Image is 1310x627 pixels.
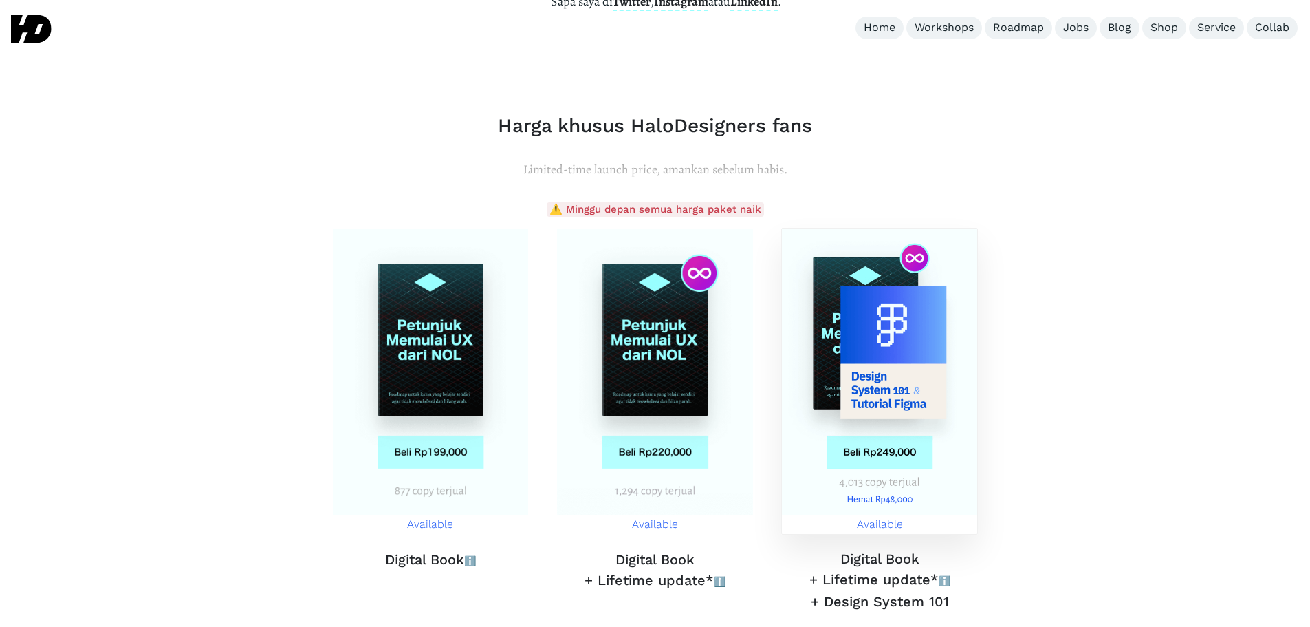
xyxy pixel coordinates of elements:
[1255,21,1289,35] div: Collab
[782,515,978,535] p: Available
[939,575,950,586] span: ℹ️
[906,17,982,39] a: Workshops
[332,114,979,138] h2: Harga khusus HaloDesigners fans
[1063,21,1089,35] div: Jobs
[1100,17,1139,39] a: Blog
[985,17,1052,39] a: Roadmap
[1247,17,1298,39] a: Collab
[464,555,476,566] span: ℹ️
[1197,21,1236,35] div: Service
[1150,21,1178,35] div: Shop
[557,229,753,515] img: harga buku petunjuk memulai ux dari nol paket b
[993,21,1044,35] div: Roadmap
[855,17,904,39] a: Home
[557,515,753,535] p: Available
[332,159,979,180] p: Limited-time launch price, amankan sebelum habis.
[1108,21,1131,35] div: Blog
[781,228,979,535] a: Available
[1142,17,1186,39] a: Shop
[915,21,974,35] div: Workshops
[781,549,979,612] h3: Digital Book + Lifetime update* + Design System 101
[332,228,530,535] a: Available
[332,549,530,571] h3: Digital Book
[864,21,895,35] div: Home
[714,576,725,587] span: ℹ️
[333,515,529,535] p: Available
[1055,17,1097,39] a: Jobs
[556,228,754,535] a: Available
[1189,17,1244,39] a: Service
[333,229,529,515] img: harga buku petunjuk memulai ux dari nol paket c
[556,549,754,592] h3: Digital Book + Lifetime update*
[547,202,764,217] span: ⚠️ Minggu depan semua harga paket naik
